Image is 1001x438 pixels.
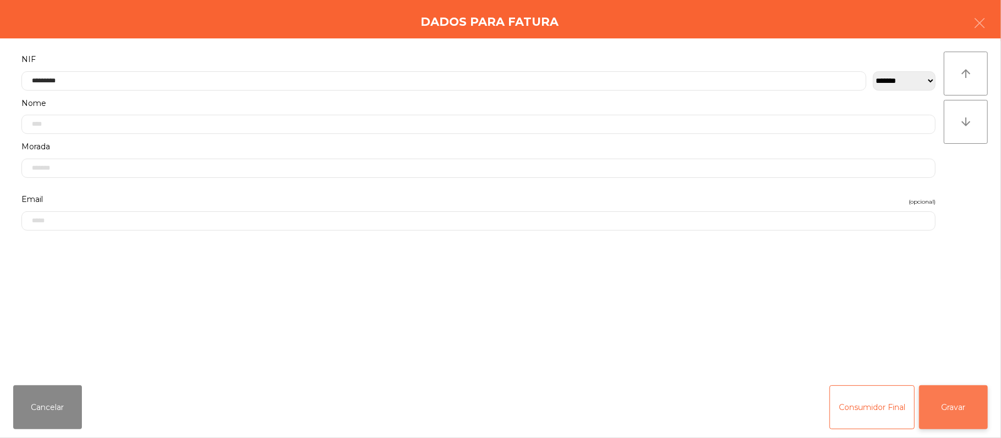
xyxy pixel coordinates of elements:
span: NIF [21,52,36,67]
i: arrow_downward [959,115,972,128]
i: arrow_upward [959,67,972,80]
span: Morada [21,139,50,154]
h4: Dados para Fatura [421,14,558,30]
button: arrow_upward [944,52,988,96]
button: Consumidor Final [829,385,915,429]
span: Nome [21,96,46,111]
button: Gravar [919,385,988,429]
span: (opcional) [909,196,936,207]
button: arrow_downward [944,100,988,144]
button: Cancelar [13,385,82,429]
span: Email [21,192,43,207]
